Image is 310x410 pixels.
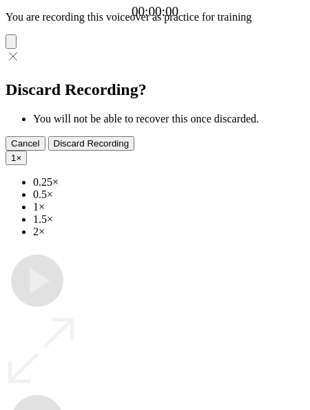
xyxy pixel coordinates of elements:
li: 0.5× [33,188,304,201]
button: 1× [6,151,27,165]
li: You will not be able to recover this once discarded. [33,113,304,125]
h2: Discard Recording? [6,80,304,99]
button: Discard Recording [48,136,135,151]
li: 0.25× [33,176,304,188]
a: 00:00:00 [132,4,178,19]
li: 1× [33,201,304,213]
li: 2× [33,226,304,238]
button: Cancel [6,136,45,151]
p: You are recording this voiceover as practice for training [6,11,304,23]
li: 1.5× [33,213,304,226]
span: 1 [11,153,16,163]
